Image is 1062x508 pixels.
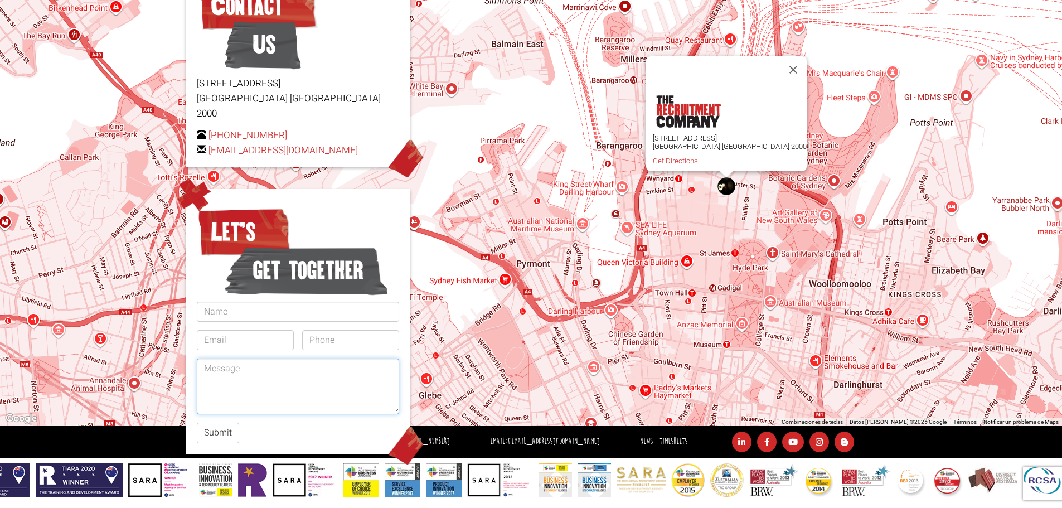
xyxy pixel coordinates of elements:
img: the-recruitment-company.png [656,95,720,128]
a: Abre esta zona en Google Maps (se abre en una nueva ventana) [3,412,40,426]
p: [STREET_ADDRESS] [GEOGRAPHIC_DATA] [GEOGRAPHIC_DATA] 2000 [653,134,807,151]
div: The Recruitment Company [717,177,735,195]
a: News [640,436,653,447]
input: Email [197,330,294,350]
a: [EMAIL_ADDRESS][DOMAIN_NAME] [508,436,600,447]
a: [PHONE_NUMBER] [405,436,450,447]
a: Get Directions [653,157,698,165]
button: Submit [197,423,239,443]
span: Datos [PERSON_NAME] ©2025 Google [850,419,947,425]
button: Combinaciones de teclas [782,418,843,426]
p: [STREET_ADDRESS] [GEOGRAPHIC_DATA] [GEOGRAPHIC_DATA] 2000 [197,76,399,122]
span: Let’s [197,204,291,260]
img: Google [3,412,40,426]
button: Cerrar [780,56,807,83]
input: Phone [302,330,399,350]
a: Timesheets [659,436,687,447]
input: Name [197,302,399,322]
li: Email: [487,434,603,450]
a: [PHONE_NUMBER] [208,128,287,142]
span: get together [225,243,388,298]
a: Términos (se abre en una nueva pestaña) [953,419,977,425]
span: Us [225,17,301,72]
a: [EMAIL_ADDRESS][DOMAIN_NAME] [208,143,358,157]
a: Notificar un problema de Maps [983,419,1059,425]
